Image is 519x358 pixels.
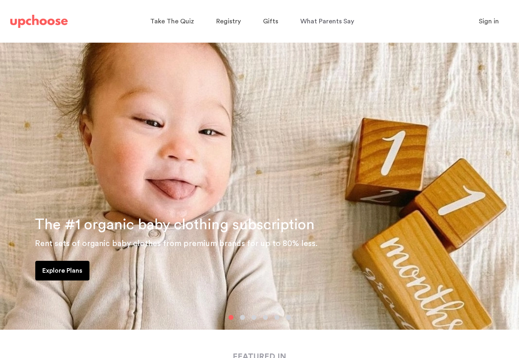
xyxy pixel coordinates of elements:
[10,13,68,30] a: UpChoose
[479,18,499,25] span: Sign in
[263,14,281,30] a: Gifts
[35,261,89,280] a: Explore Plans
[216,14,243,30] a: Registry
[35,237,509,250] p: Rent sets of organic baby clothes from premium brands for up to 80% less.
[42,266,82,276] p: Explore Plans
[10,15,68,28] img: UpChoose
[300,14,357,30] a: What Parents Say
[150,18,194,25] span: Take The Quiz
[150,14,197,30] a: Take The Quiz
[469,13,509,30] button: Sign in
[300,18,354,25] span: What Parents Say
[263,18,278,25] span: Gifts
[216,18,241,25] span: Registry
[35,217,315,232] span: The #1 organic baby clothing subscription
